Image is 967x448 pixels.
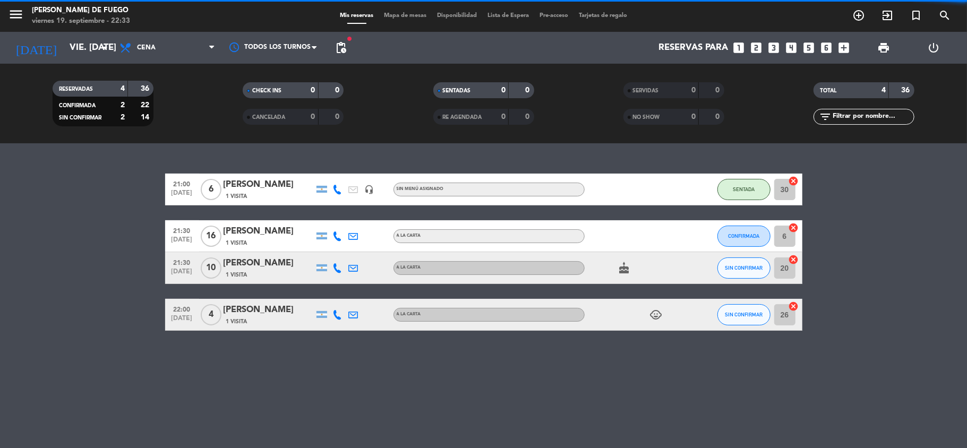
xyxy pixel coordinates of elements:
i: looks_3 [767,41,781,55]
i: child_care [650,308,663,321]
span: [DATE] [169,315,195,327]
input: Filtrar por nombre... [832,111,914,123]
span: Pre-acceso [534,13,574,19]
span: Mapa de mesas [379,13,432,19]
i: arrow_drop_down [99,41,112,54]
span: 21:30 [169,256,195,268]
span: SIN CONFIRMAR [725,265,763,271]
span: fiber_manual_record [346,36,353,42]
span: 10 [201,257,221,279]
span: 1 Visita [226,192,247,201]
strong: 14 [141,114,151,121]
i: add_box [837,41,851,55]
strong: 0 [691,87,696,94]
span: RESERVADAS [59,87,93,92]
strong: 0 [715,87,722,94]
div: [PERSON_NAME] [224,256,314,270]
span: A LA CARTA [397,312,421,316]
strong: 4 [882,87,886,94]
strong: 2 [121,101,125,109]
span: Cena [137,44,156,51]
i: turned_in_not [910,9,922,22]
i: add_circle_outline [852,9,865,22]
div: [PERSON_NAME] [224,303,314,317]
i: menu [8,6,24,22]
span: 21:00 [169,177,195,189]
strong: 0 [691,113,696,120]
strong: 0 [501,87,506,94]
span: [DATE] [169,189,195,202]
strong: 0 [311,113,315,120]
span: SENTADAS [443,88,471,93]
i: looks_4 [785,41,799,55]
button: SIN CONFIRMAR [717,304,771,325]
strong: 36 [901,87,912,94]
strong: 4 [121,85,125,92]
div: [PERSON_NAME] [224,225,314,238]
span: [DATE] [169,236,195,248]
span: SENTADA [733,186,755,192]
i: cancel [789,176,799,186]
span: RE AGENDADA [443,115,482,120]
div: [PERSON_NAME] de Fuego [32,5,130,16]
strong: 0 [311,87,315,94]
span: print [877,41,890,54]
button: SENTADA [717,179,771,200]
span: CHECK INS [252,88,281,93]
span: A LA CARTA [397,265,421,270]
span: SERVIDAS [633,88,659,93]
i: filter_list [819,110,832,123]
span: Mis reservas [335,13,379,19]
strong: 0 [525,87,532,94]
span: CONFIRMADA [59,103,96,108]
span: pending_actions [335,41,347,54]
strong: 0 [335,87,341,94]
strong: 0 [715,113,722,120]
i: cancel [789,254,799,265]
strong: 36 [141,85,151,92]
strong: 0 [335,113,341,120]
strong: 0 [501,113,506,120]
span: 4 [201,304,221,325]
span: SIN CONFIRMAR [725,312,763,317]
span: NO SHOW [633,115,660,120]
i: cake [618,262,631,274]
i: looks_6 [820,41,834,55]
i: power_settings_new [928,41,940,54]
span: Disponibilidad [432,13,482,19]
i: looks_one [732,41,746,55]
span: CANCELADA [252,115,285,120]
span: A LA CARTA [397,234,421,238]
span: 16 [201,226,221,247]
span: Lista de Espera [482,13,534,19]
span: 1 Visita [226,271,247,279]
span: SIN CONFIRMAR [59,115,101,120]
span: 6 [201,179,221,200]
i: cancel [789,301,799,312]
i: looks_two [750,41,764,55]
span: Sin menú asignado [397,187,444,191]
i: looks_5 [802,41,816,55]
span: Tarjetas de regalo [574,13,632,19]
i: [DATE] [8,36,64,59]
span: CONFIRMADA [728,233,759,239]
div: viernes 19. septiembre - 22:33 [32,16,130,27]
button: CONFIRMADA [717,226,771,247]
div: LOG OUT [909,32,959,64]
span: TOTAL [820,88,836,93]
i: headset_mic [365,185,374,194]
i: search [938,9,951,22]
button: menu [8,6,24,26]
strong: 2 [121,114,125,121]
span: Reservas para [659,43,729,53]
div: [PERSON_NAME] [224,178,314,192]
strong: 0 [525,113,532,120]
strong: 22 [141,101,151,109]
span: 1 Visita [226,239,247,247]
button: SIN CONFIRMAR [717,257,771,279]
span: 22:00 [169,303,195,315]
i: exit_to_app [881,9,894,22]
i: cancel [789,222,799,233]
span: [DATE] [169,268,195,280]
span: 1 Visita [226,317,247,326]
